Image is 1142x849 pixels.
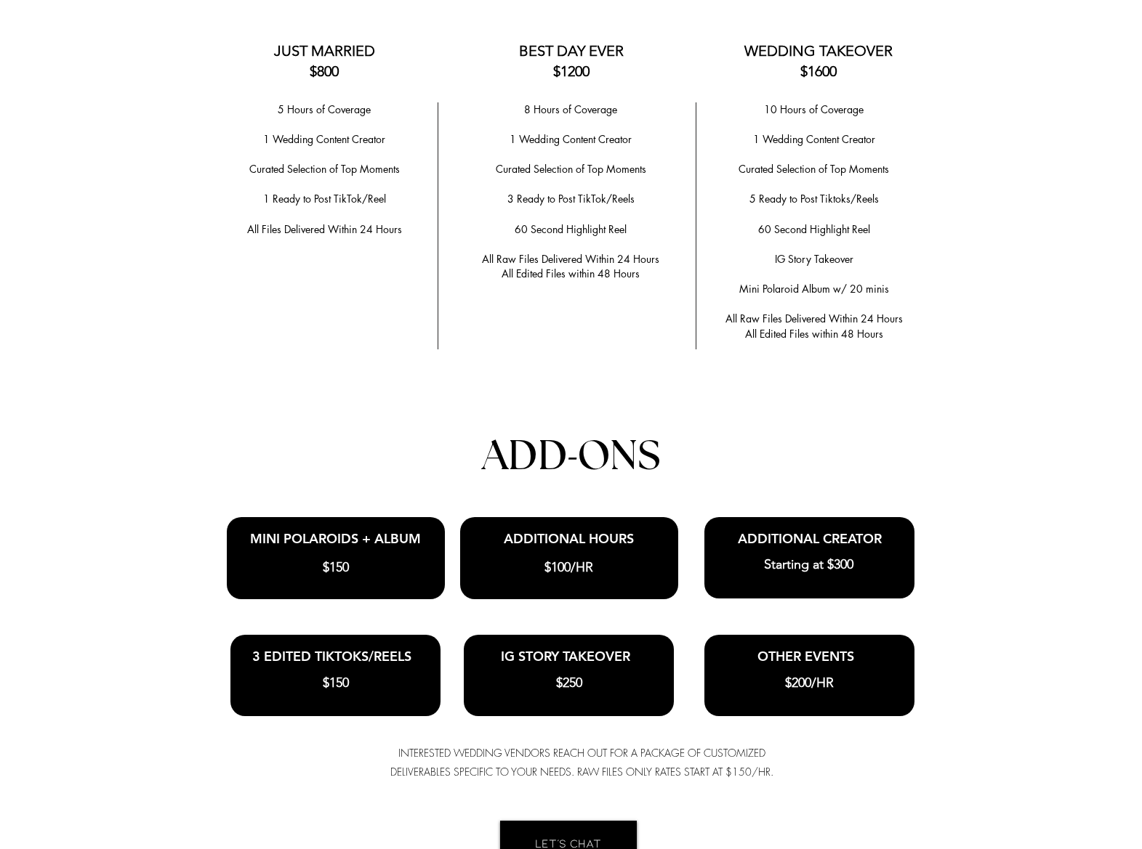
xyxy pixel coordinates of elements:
[510,132,632,146] span: 1 Wedding Content Creator
[249,162,400,176] span: ​Curated Selection of Top Moments
[556,675,582,691] span: $250
[496,162,646,176] span: ​Curated Selection of Top Moments
[577,436,660,477] span: ONS
[263,132,385,146] span: 1 Wedding Content Creator
[252,648,411,665] span: 3 EDITED TIKTOKS/REELS
[739,282,889,296] span: Mini Polaroid Album w/ 20 minis
[507,192,635,206] span: 3 Ready to Post TikTok/Reels
[758,222,870,236] span: 60 Second Highlight Reel
[753,132,875,146] span: 1 Wedding Content Creator
[764,102,864,116] span: 10 Hours of Coverage
[263,192,386,206] span: 1 Ready to Post TikTok/Reel
[504,530,634,547] span: ADDITIONAL HOURS
[568,429,577,479] span: -
[757,648,854,665] span: OTHER EVENTS
[544,559,593,575] span: $100/HR
[501,648,630,665] span: IG STORY TAKEOVER
[775,252,853,266] span: IG Story Takeover
[482,436,568,477] span: ADD
[310,62,339,80] span: $800
[745,327,883,341] span: All Edited Files within 48 Hours
[390,746,773,779] span: INTERESTED WEDDING VENDORS REACH OUT FOR A PACKAGE OF CUSTOMIZED DELIVERABLES SPECIFIC TO YOUR NE...
[502,267,640,280] span: All Edited Files within 48 Hours
[247,222,402,236] span: All Files Delivered Within 24 Hours
[785,675,834,691] span: $200/HR
[482,252,659,266] span: All Raw Files Delivered Within 24 Hours
[749,192,879,206] span: 5 Ready to Post Tiktoks/Reels
[278,102,371,116] span: 5 Hours of Coverage
[519,42,624,80] span: BEST DAY EVER $1200
[323,559,349,575] span: $150
[725,312,903,325] span: All Raw Files Delivered Within 24 Hours
[274,42,375,60] span: JUST MARRIED
[738,530,882,547] span: ADDITIONAL CREATOR
[764,556,853,572] span: Starting at $300
[250,530,421,547] span: MINI POLAROIDS + ALBUM
[524,102,617,116] span: 8 Hours of Coverage
[515,222,627,236] span: 60 Second Highlight Reel
[739,162,889,176] span: Curated Selection of Top Moments
[323,675,349,691] span: $150
[744,42,893,80] span: WEDDING TAKEOVER $1600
